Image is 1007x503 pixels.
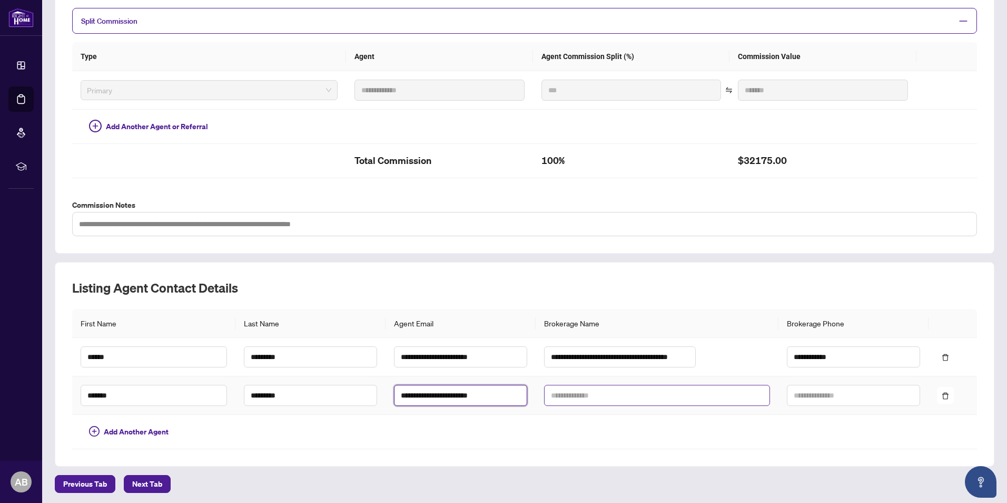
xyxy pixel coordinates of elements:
[106,121,208,132] span: Add Another Agent or Referral
[87,82,331,98] span: Primary
[386,309,536,338] th: Agent Email
[81,118,216,135] button: Add Another Agent or Referral
[72,8,977,34] div: Split Commission
[346,42,533,71] th: Agent
[942,392,949,400] span: delete
[72,279,977,296] h2: Listing Agent Contact Details
[738,152,908,169] h2: $32175.00
[63,476,107,492] span: Previous Tab
[72,199,977,211] label: Commission Notes
[55,475,115,493] button: Previous Tab
[89,120,102,132] span: plus-circle
[72,42,346,71] th: Type
[72,309,235,338] th: First Name
[725,86,733,94] span: swap
[965,466,996,498] button: Open asap
[533,42,729,71] th: Agent Commission Split (%)
[942,354,949,361] span: delete
[354,152,525,169] h2: Total Commission
[81,423,177,440] button: Add Another Agent
[778,309,929,338] th: Brokerage Phone
[541,152,721,169] h2: 100%
[81,16,137,26] span: Split Commission
[15,475,28,489] span: AB
[8,8,34,27] img: logo
[89,426,100,437] span: plus-circle
[729,42,916,71] th: Commission Value
[959,16,968,26] span: minus
[132,476,162,492] span: Next Tab
[536,309,778,338] th: Brokerage Name
[235,309,386,338] th: Last Name
[104,426,169,438] span: Add Another Agent
[124,475,171,493] button: Next Tab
